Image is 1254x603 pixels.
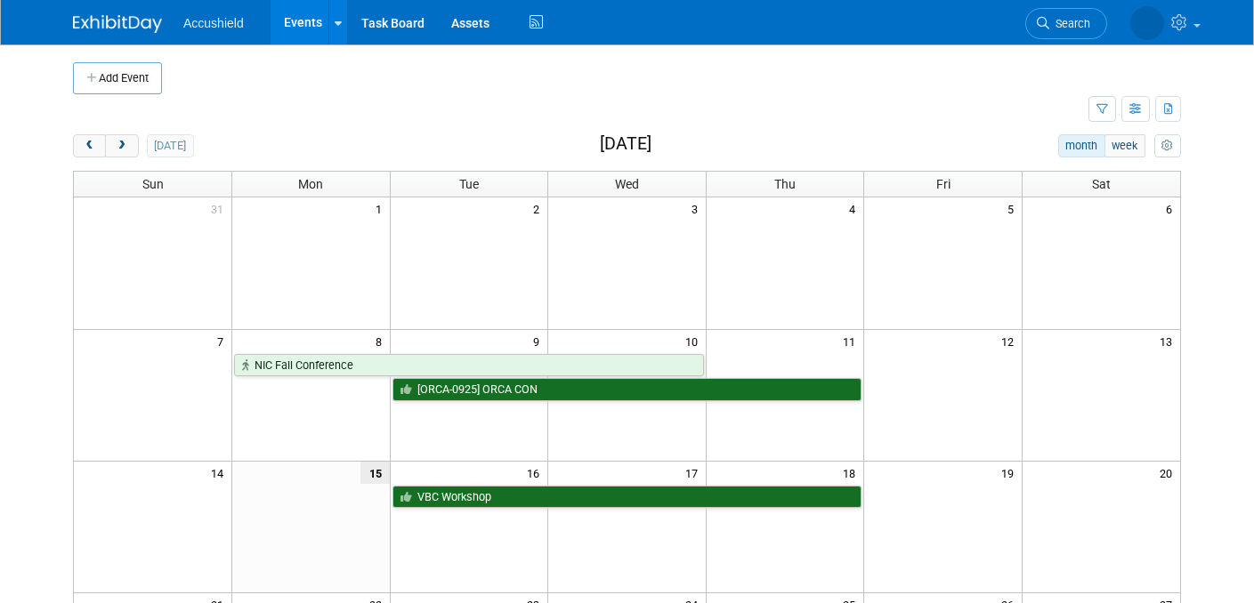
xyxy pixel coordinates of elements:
span: 2 [531,197,547,220]
span: 7 [215,330,231,352]
h2: [DATE] [600,134,651,154]
span: 16 [525,462,547,484]
button: myCustomButton [1154,134,1181,157]
span: 6 [1164,197,1180,220]
span: Tue [459,177,479,191]
span: 10 [684,330,706,352]
span: 31 [209,197,231,220]
button: next [105,134,138,157]
button: month [1058,134,1105,157]
span: 9 [531,330,547,352]
a: Search [1025,8,1107,39]
span: 8 [374,330,390,352]
a: [ORCA-0925] ORCA CON [392,378,862,401]
span: Fri [936,177,951,191]
a: VBC Workshop [392,486,862,509]
span: Mon [298,177,323,191]
span: 4 [847,197,863,220]
button: [DATE] [147,134,194,157]
span: Sat [1092,177,1111,191]
span: Accushield [183,16,244,30]
span: 15 [360,462,390,484]
span: 12 [999,330,1022,352]
span: 3 [690,197,706,220]
span: Sun [142,177,164,191]
span: 18 [841,462,863,484]
span: 11 [841,330,863,352]
span: 5 [1006,197,1022,220]
img: Peggy White [1130,6,1164,40]
img: ExhibitDay [73,15,162,33]
span: 20 [1158,462,1180,484]
span: Search [1049,17,1090,30]
span: Thu [774,177,796,191]
button: prev [73,134,106,157]
a: NIC Fall Conference [234,354,704,377]
button: Add Event [73,62,162,94]
i: Personalize Calendar [1161,141,1173,152]
span: 1 [374,197,390,220]
span: 17 [684,462,706,484]
span: 19 [999,462,1022,484]
span: 14 [209,462,231,484]
span: Wed [615,177,639,191]
button: week [1104,134,1145,157]
span: 13 [1158,330,1180,352]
